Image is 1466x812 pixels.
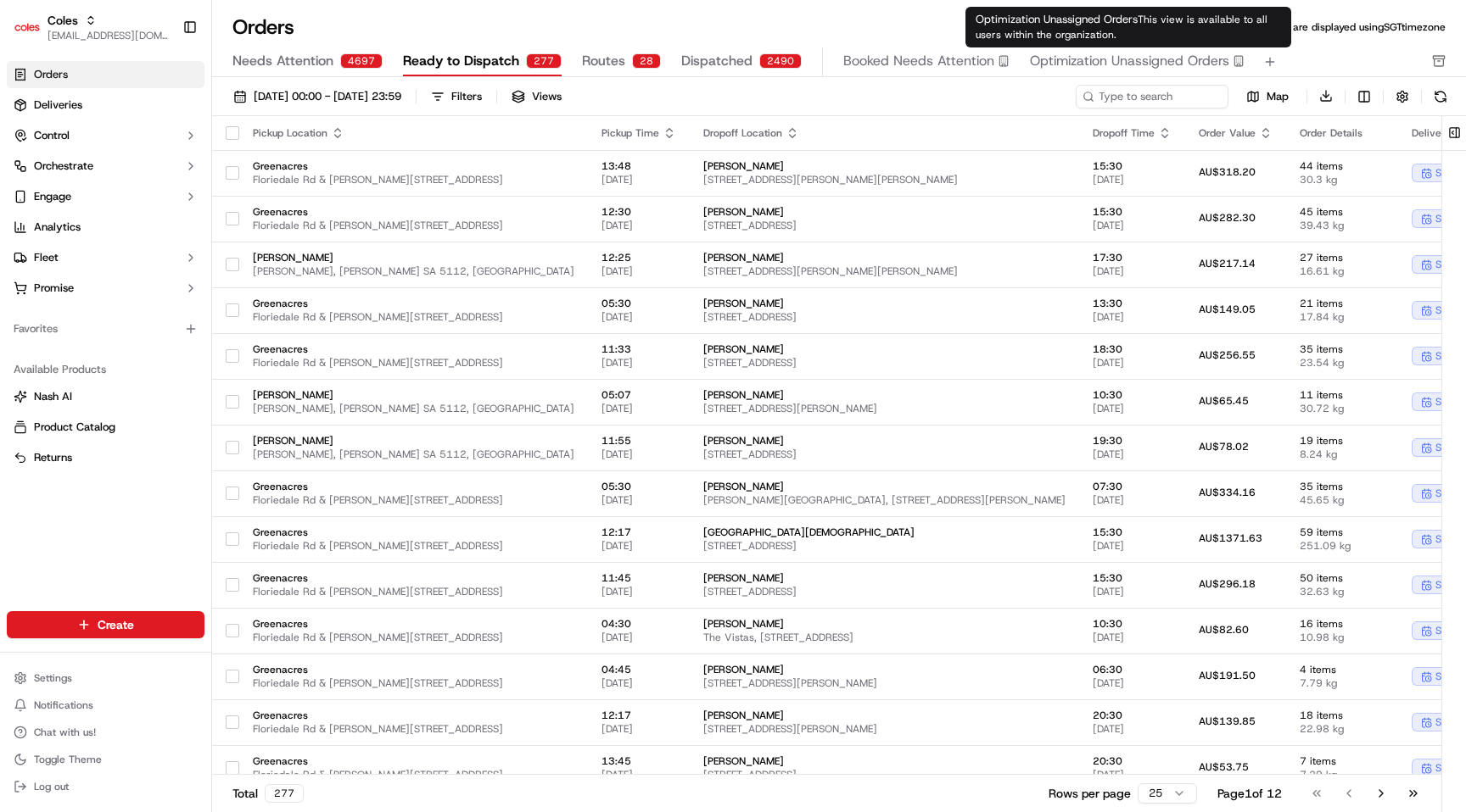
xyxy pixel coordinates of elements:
div: Pickup Location [253,126,574,140]
span: 17:30 [1093,251,1172,264]
a: 📗Knowledge Base [10,239,137,270]
span: 7 items [1300,754,1385,768]
img: Coles [14,14,41,41]
span: 20:30 [1093,754,1172,768]
span: [PERSON_NAME] [703,754,1066,768]
span: 17.84 kg [1300,310,1385,324]
div: We're available if you need us! [58,179,215,192]
span: [DATE] [1093,310,1172,324]
a: 💻API Documentation [137,239,279,270]
span: Nash AI [34,389,72,404]
span: 18 items [1300,709,1385,722]
span: [DATE] [602,676,676,690]
span: [PERSON_NAME] [703,434,1066,448]
span: [DATE] [602,631,676,644]
button: Chat with us! [7,720,204,744]
span: [DATE] [1093,356,1172,370]
span: [DATE] [602,768,676,781]
button: Filters [423,85,490,108]
span: [PERSON_NAME] [703,480,1066,493]
span: [PERSON_NAME] [703,251,1066,264]
span: Control [34,128,70,143]
span: [DATE] [602,539,676,553]
span: Floriedale Rd & [PERSON_NAME][STREET_ADDRESS] [253,173,574,186]
a: Powered byPylon [120,286,205,300]
span: [DATE] [1093,264,1172,278]
span: Routes [582,51,625,71]
button: Create [7,611,204,638]
span: 13:48 [602,159,676,173]
span: Ready to Dispatch [403,51,519,71]
span: [STREET_ADDRESS] [703,356,1066,370]
div: Pickup Time [602,126,676,140]
span: Floriedale Rd & [PERSON_NAME][STREET_ADDRESS] [253,768,574,781]
span: AU$53.75 [1199,760,1249,774]
span: Optimization Unassigned Orders [1030,51,1229,71]
span: [DATE] [1093,173,1172,186]
span: AU$191.50 [1199,669,1256,682]
span: Knowledge Base [34,246,130,263]
span: [STREET_ADDRESS][PERSON_NAME][PERSON_NAME] [703,264,1066,278]
span: [DATE] [1093,585,1172,598]
span: Booked Needs Attention [843,51,994,71]
div: Order Details [1300,126,1385,140]
span: AU$334.16 [1199,486,1256,499]
span: Greenacres [253,342,574,356]
input: Got a question? Start typing here... [44,109,305,127]
span: [DATE] [1093,493,1172,507]
button: Product Catalog [7,414,204,441]
span: 45.65 kg [1300,493,1385,507]
span: 8.24 kg [1300,448,1385,461]
span: [STREET_ADDRESS] [703,768,1066,781]
span: Views [532,89,562,104]
span: [DATE] [602,356,676,370]
span: AU$78.02 [1199,440,1249,453]
span: Floriedale Rd & [PERSON_NAME][STREET_ADDRESS] [253,356,574,370]
span: AU$217.14 [1199,257,1256,270]
span: Floriedale Rd & [PERSON_NAME][STREET_ADDRESS] [253,219,574,232]
span: [PERSON_NAME] [703,342,1066,356]
span: Floriedale Rd & [PERSON_NAME][STREET_ADDRESS] [253,539,574,553]
div: 277 [265,784,304,803]
p: Rows per page [1049,785,1131,802]
span: [STREET_ADDRESS][PERSON_NAME] [703,402,1066,415]
span: All times are displayed using SGT timezone [1248,20,1446,34]
span: 45 items [1300,205,1385,219]
span: AU$282.30 [1199,211,1256,225]
span: [DATE] [1093,539,1172,553]
span: Returns [34,450,72,465]
span: Greenacres [253,617,574,631]
button: Notifications [7,693,204,717]
span: 30.3 kg [1300,173,1385,186]
div: Dropoff Location [703,126,1066,140]
span: [STREET_ADDRESS] [703,310,1066,324]
span: 15:30 [1093,159,1172,173]
span: 32.63 kg [1300,585,1385,598]
span: 12:17 [602,526,676,539]
a: Returns [14,450,198,465]
span: [DATE] [602,173,676,186]
span: Chat with us! [34,726,96,739]
span: Deliveries [34,97,82,113]
span: AU$1371.63 [1199,531,1262,545]
span: [DATE] [602,493,676,507]
a: Orders [7,61,204,88]
button: Engage [7,183,204,210]
div: Dropoff Time [1093,126,1172,140]
span: Promise [34,281,74,296]
span: [PERSON_NAME] [703,571,1066,585]
span: 05:30 [602,297,676,310]
span: 05:07 [602,388,676,402]
span: [STREET_ADDRESS] [703,585,1066,598]
span: 16.61 kg [1300,264,1385,278]
span: 18:30 [1093,342,1172,356]
span: 19:30 [1093,434,1172,448]
span: AU$296.18 [1199,577,1256,591]
span: [PERSON_NAME] [703,709,1066,722]
span: 59 items [1300,526,1385,539]
span: 06:30 [1093,663,1172,676]
span: 35 items [1300,480,1385,493]
span: 10:30 [1093,617,1172,631]
span: [DATE] [602,219,676,232]
span: [DATE] [602,585,676,598]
